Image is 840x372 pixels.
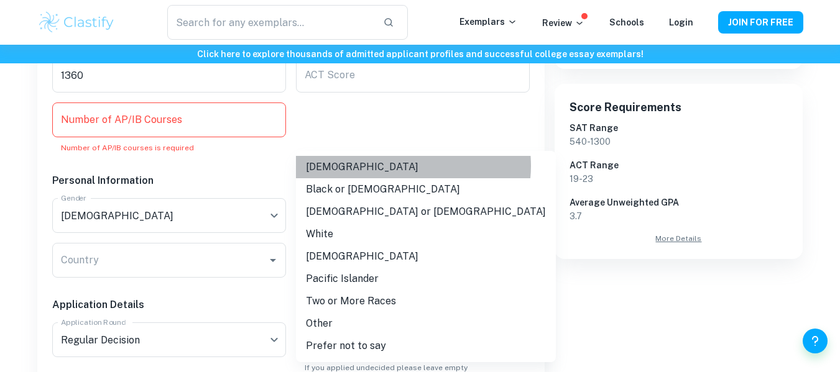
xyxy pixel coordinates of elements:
li: Other [296,312,556,335]
li: Two or More Races [296,290,556,312]
li: Prefer not to say [296,335,556,357]
li: [DEMOGRAPHIC_DATA] [296,156,556,178]
li: [DEMOGRAPHIC_DATA] [296,245,556,268]
li: [DEMOGRAPHIC_DATA] or [DEMOGRAPHIC_DATA] [296,201,556,223]
li: White [296,223,556,245]
li: Black or [DEMOGRAPHIC_DATA] [296,178,556,201]
li: Pacific Islander [296,268,556,290]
